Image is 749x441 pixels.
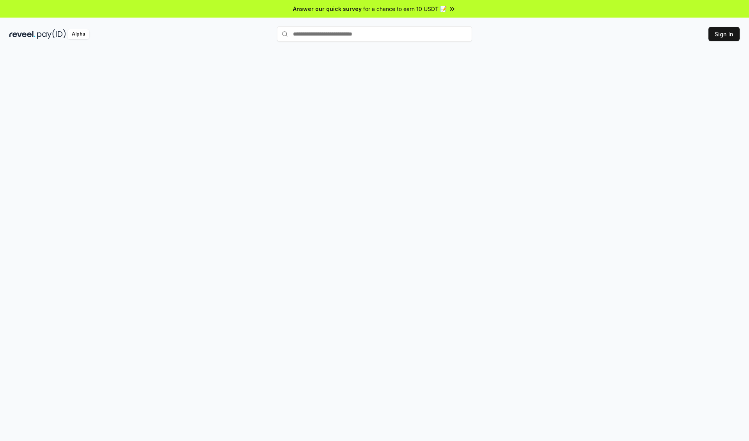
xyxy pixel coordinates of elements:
span: Answer our quick survey [293,5,362,13]
img: pay_id [37,29,66,39]
span: for a chance to earn 10 USDT 📝 [363,5,447,13]
button: Sign In [708,27,740,41]
img: reveel_dark [9,29,35,39]
div: Alpha [67,29,89,39]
